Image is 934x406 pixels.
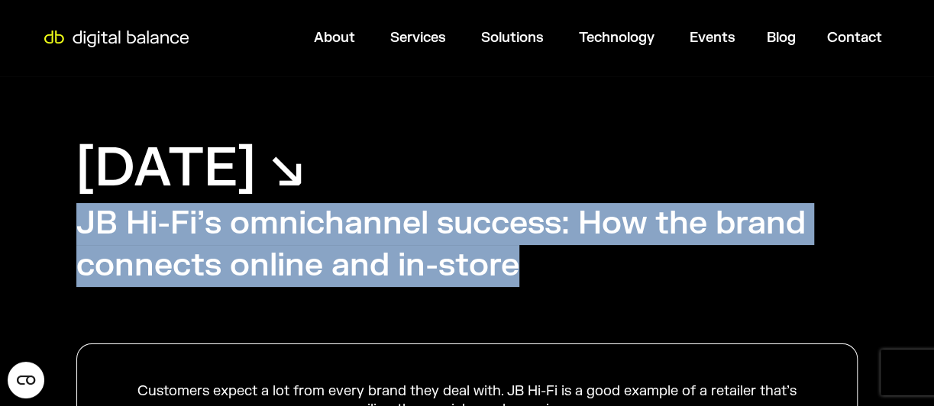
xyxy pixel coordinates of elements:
h1: [DATE] ↘︎ [76,134,305,203]
button: Open CMP widget [8,362,44,398]
div: Menu Toggle [196,23,894,53]
a: Technology [579,29,654,47]
nav: Menu [196,23,894,53]
a: Solutions [481,29,544,47]
a: Contact [827,29,882,47]
a: About [314,29,355,47]
img: Digital Balance logo [38,31,194,47]
h2: JB Hi-Fi’s omnichannel success: How the brand connects online and in-store [76,203,858,286]
a: Blog [767,29,796,47]
a: Events [690,29,735,47]
a: Services [390,29,446,47]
